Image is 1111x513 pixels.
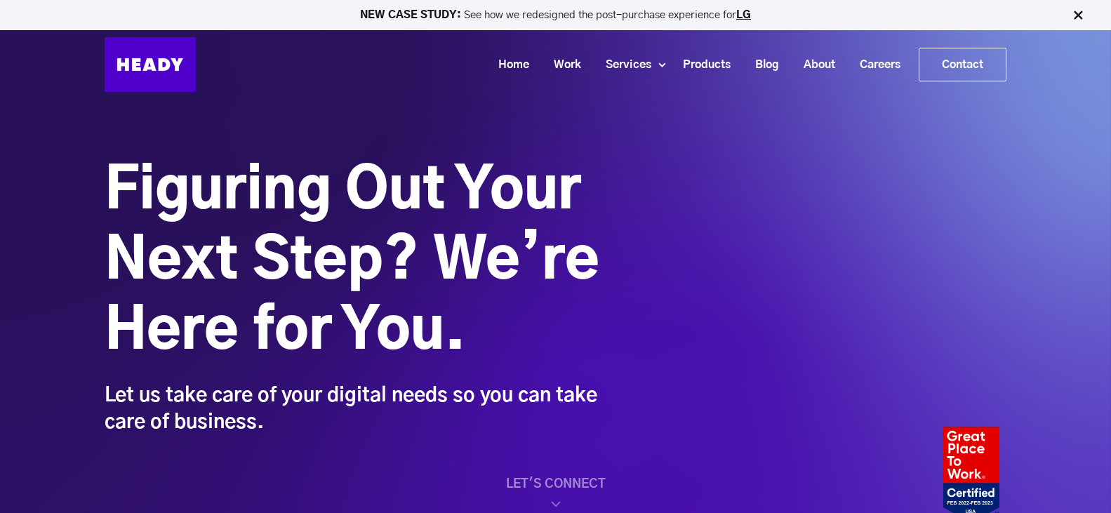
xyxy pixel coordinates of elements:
[210,48,1006,81] div: Navigation Menu
[588,52,658,78] a: Services
[665,52,738,78] a: Products
[738,52,786,78] a: Blog
[105,156,603,367] h1: Figuring Out Your Next Step? We’re Here for You.
[919,48,1006,81] a: Contact
[1071,8,1085,22] img: Close Bar
[481,52,536,78] a: Home
[786,52,842,78] a: About
[547,495,564,512] img: home_scroll
[360,10,464,20] strong: NEW CASE STUDY:
[842,52,907,78] a: Careers
[105,477,1006,512] a: LET'S CONNECT
[536,52,588,78] a: Work
[105,382,603,436] div: Let us take care of your digital needs so you can take care of business.
[736,10,751,20] a: LG
[105,37,196,92] img: Heady_Logo_Web-01 (1)
[6,10,1105,20] p: See how we redesigned the post-purchase experience for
